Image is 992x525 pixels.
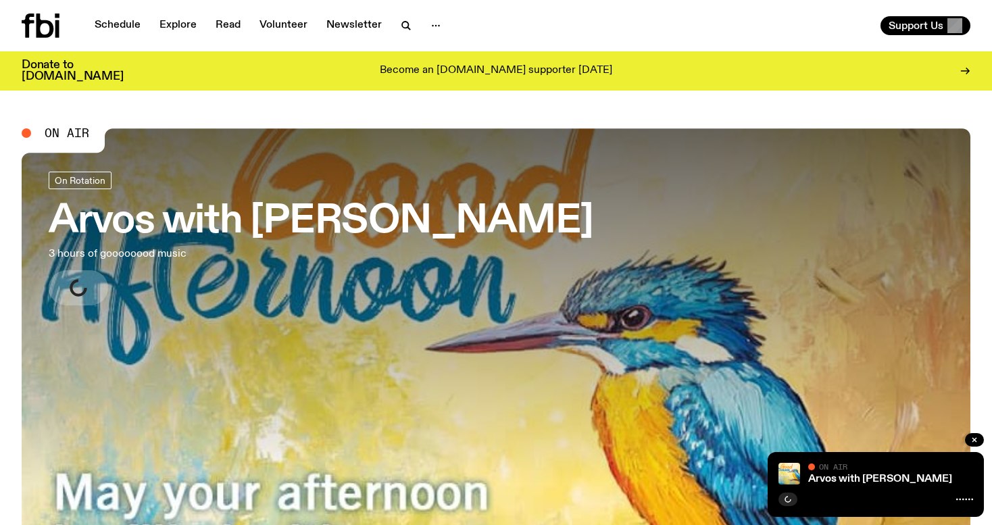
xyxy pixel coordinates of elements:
[55,175,105,185] span: On Rotation
[49,172,593,305] a: Arvos with [PERSON_NAME]3 hours of goooooood music
[151,16,205,35] a: Explore
[86,16,149,35] a: Schedule
[49,246,395,262] p: 3 hours of goooooood music
[49,172,111,189] a: On Rotation
[889,20,943,32] span: Support Us
[318,16,390,35] a: Newsletter
[819,462,847,471] span: On Air
[380,65,612,77] p: Become an [DOMAIN_NAME] supporter [DATE]
[49,203,593,241] h3: Arvos with [PERSON_NAME]
[207,16,249,35] a: Read
[881,16,970,35] button: Support Us
[45,127,89,139] span: On Air
[251,16,316,35] a: Volunteer
[22,59,124,82] h3: Donate to [DOMAIN_NAME]
[808,474,952,484] a: Arvos with [PERSON_NAME]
